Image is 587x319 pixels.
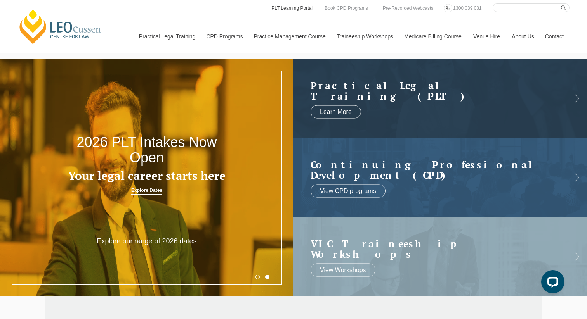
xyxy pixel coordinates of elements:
button: 1 [255,275,260,279]
span: 1300 039 031 [453,5,481,11]
a: Learn More [311,105,361,118]
a: Continuing ProfessionalDevelopment (CPD) [311,159,554,180]
h3: Your legal career starts here [59,169,235,182]
a: Medicare Billing Course [398,20,467,53]
a: Book CPD Programs [323,4,370,12]
a: Traineeship Workshops [331,20,398,53]
a: VIC Traineeship Workshops [311,238,554,259]
a: Explore Dates [131,186,162,195]
button: 2 [265,275,269,279]
a: View Workshops [311,263,375,276]
a: Pre-Recorded Webcasts [381,4,436,12]
a: 1300 039 031 [451,4,483,12]
a: Practice Management Course [248,20,331,53]
a: Practical LegalTraining (PLT) [311,80,554,101]
a: [PERSON_NAME] Centre for Law [17,9,103,45]
iframe: LiveChat chat widget [535,267,568,300]
a: View CPD programs [311,184,386,197]
h2: Continuing Professional Development (CPD) [311,159,554,180]
a: CPD Programs [200,20,248,53]
h2: 2026 PLT Intakes Now Open [59,134,235,165]
p: Explore our range of 2026 dates [88,237,205,246]
a: Practical Legal Training [133,20,201,53]
h2: Practical Legal Training (PLT) [311,80,554,101]
a: Venue Hire [467,20,506,53]
a: PLT Learning Portal [271,4,313,12]
a: About Us [506,20,539,53]
a: Contact [539,20,570,53]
